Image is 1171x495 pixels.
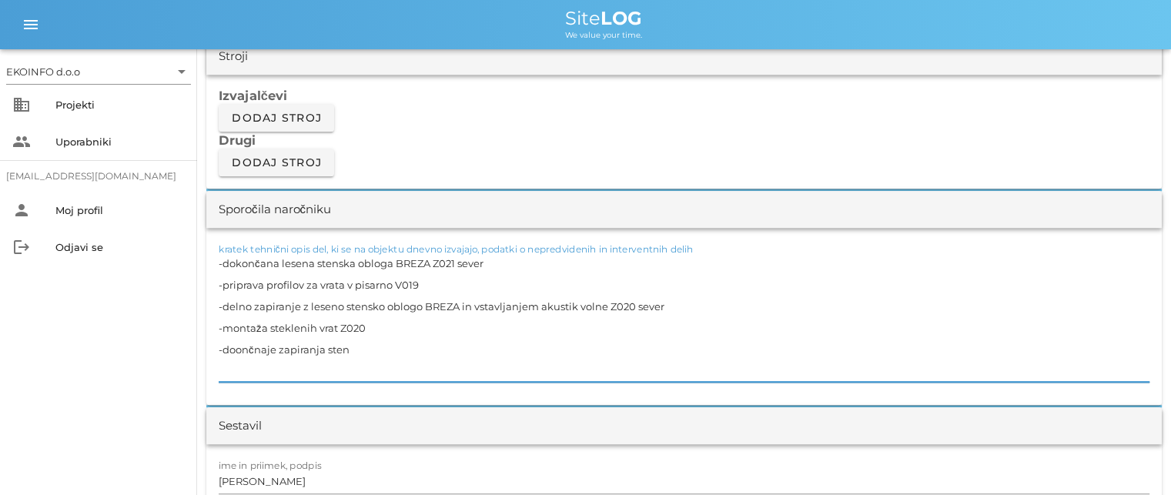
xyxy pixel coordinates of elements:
[219,417,262,435] div: Sestavil
[231,156,322,169] span: Dodaj stroj
[55,99,185,111] div: Projekti
[231,111,322,125] span: Dodaj stroj
[12,201,31,219] i: person
[12,132,31,151] i: people
[565,7,642,29] span: Site
[6,65,80,79] div: EKOINFO d.o.o
[219,87,1149,104] h3: Izvajalčevi
[1094,421,1171,495] div: Pripomoček za klepet
[219,460,322,471] label: ime in priimek, podpis
[219,201,331,219] div: Sporočila naročniku
[565,30,642,40] span: We value your time.
[22,15,40,34] i: menu
[6,59,191,84] div: EKOINFO d.o.o
[219,104,334,132] button: Dodaj stroj
[55,204,185,216] div: Moj profil
[1094,421,1171,495] iframe: Chat Widget
[172,62,191,81] i: arrow_drop_down
[219,149,334,176] button: Dodaj stroj
[219,243,694,255] label: kratek tehnični opis del, ki se na objektu dnevno izvajajo, podatki o nepredvidenih in interventn...
[55,241,185,253] div: Odjavi se
[219,48,248,65] div: Stroji
[55,135,185,148] div: Uporabniki
[219,132,1149,149] h3: Drugi
[12,95,31,114] i: business
[601,7,642,29] b: LOG
[12,238,31,256] i: logout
